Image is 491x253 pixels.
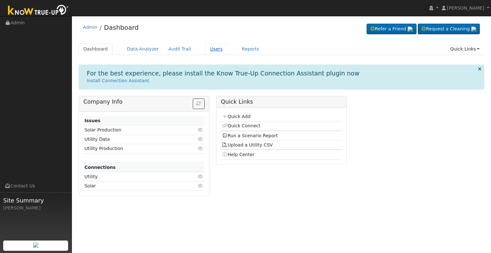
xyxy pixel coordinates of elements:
a: Data Analyzer [122,43,164,55]
img: Know True-Up [5,4,72,18]
strong: Issues [84,118,100,123]
a: Admin [83,25,97,30]
a: Refer a Friend [367,24,417,35]
a: Reports [237,43,264,55]
a: Help Center [222,152,254,157]
i: Click to view [198,146,204,151]
i: Click to view [198,137,204,141]
a: Install Connection Assistant [87,78,149,83]
i: Click to view [198,184,204,188]
h5: Company Info [83,99,205,105]
a: Quick Connect [222,123,260,128]
div: [PERSON_NAME] [3,205,68,211]
td: Solar Production [83,125,185,135]
img: retrieve [471,27,476,32]
strong: Connections [84,165,116,170]
a: Dashboard [79,43,113,55]
span: [PERSON_NAME] [447,5,484,11]
a: Quick Add [222,114,250,119]
h5: Quick Links [221,99,342,105]
a: Quick Links [445,43,484,55]
a: Run a Scenario Report [222,133,278,138]
i: Click to view [198,128,204,132]
img: retrieve [33,242,38,248]
td: Utility Data [83,135,185,144]
a: Dashboard [104,24,139,31]
i: Click to view [198,174,204,179]
a: Audit Trail [164,43,196,55]
td: Solar [83,181,185,191]
img: retrieve [408,27,413,32]
h1: For the best experience, please install the Know True-Up Connection Assistant plugin now [87,70,360,77]
td: Utility [83,172,185,181]
span: Site Summary [3,196,68,205]
td: Utility Production [83,144,185,153]
a: Request a Cleaning [418,24,480,35]
a: Upload a Utility CSV [222,142,273,147]
a: Users [205,43,228,55]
